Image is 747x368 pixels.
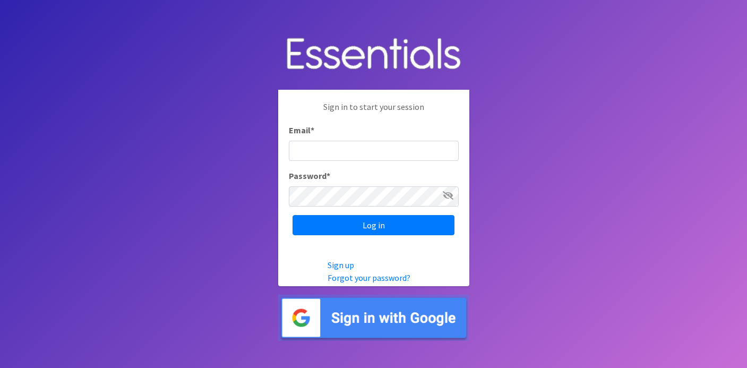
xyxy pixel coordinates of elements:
[278,295,469,341] img: Sign in with Google
[311,125,314,135] abbr: required
[328,272,410,283] a: Forgot your password?
[289,169,330,182] label: Password
[278,27,469,82] img: Human Essentials
[293,215,454,235] input: Log in
[328,260,354,270] a: Sign up
[289,124,314,136] label: Email
[327,170,330,181] abbr: required
[289,100,459,124] p: Sign in to start your session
